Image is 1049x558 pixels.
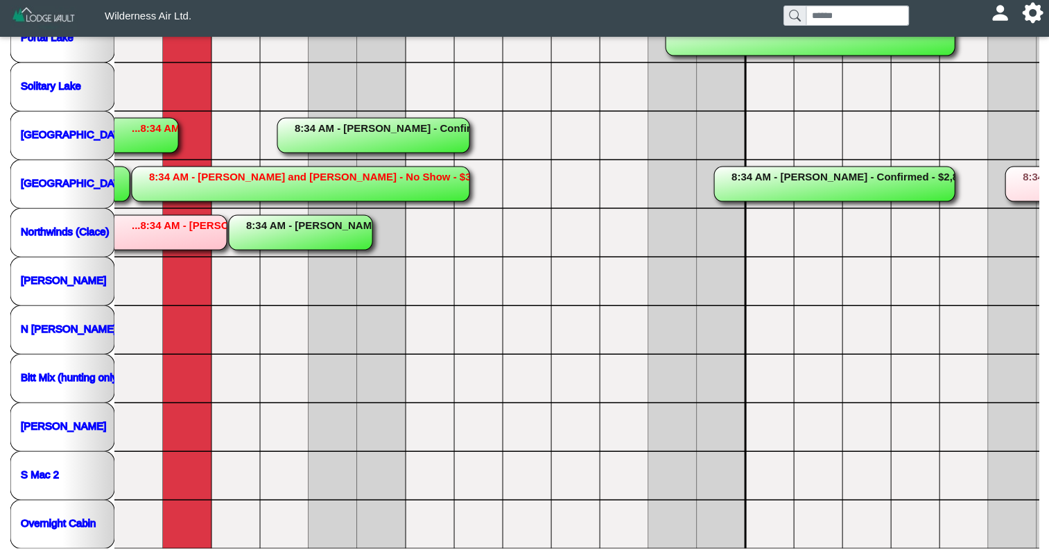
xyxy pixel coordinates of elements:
a: Overnight Cabin [21,516,96,528]
svg: person fill [995,8,1005,18]
img: Z [11,6,77,30]
a: S Mac 2 [21,468,59,480]
a: N [PERSON_NAME] (hunting only) [21,322,182,334]
a: [PERSON_NAME] [21,419,106,431]
a: Bitt Mix (hunting only) [21,371,121,382]
a: [GEOGRAPHIC_DATA] [21,176,129,188]
a: Portal Lake [21,31,73,42]
svg: gear fill [1028,8,1038,18]
a: [GEOGRAPHIC_DATA] [21,128,129,139]
a: Solitary Lake [21,79,81,91]
a: [PERSON_NAME] [21,273,106,285]
a: Northwinds (Clace) [21,225,110,237]
svg: search [789,10,800,21]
